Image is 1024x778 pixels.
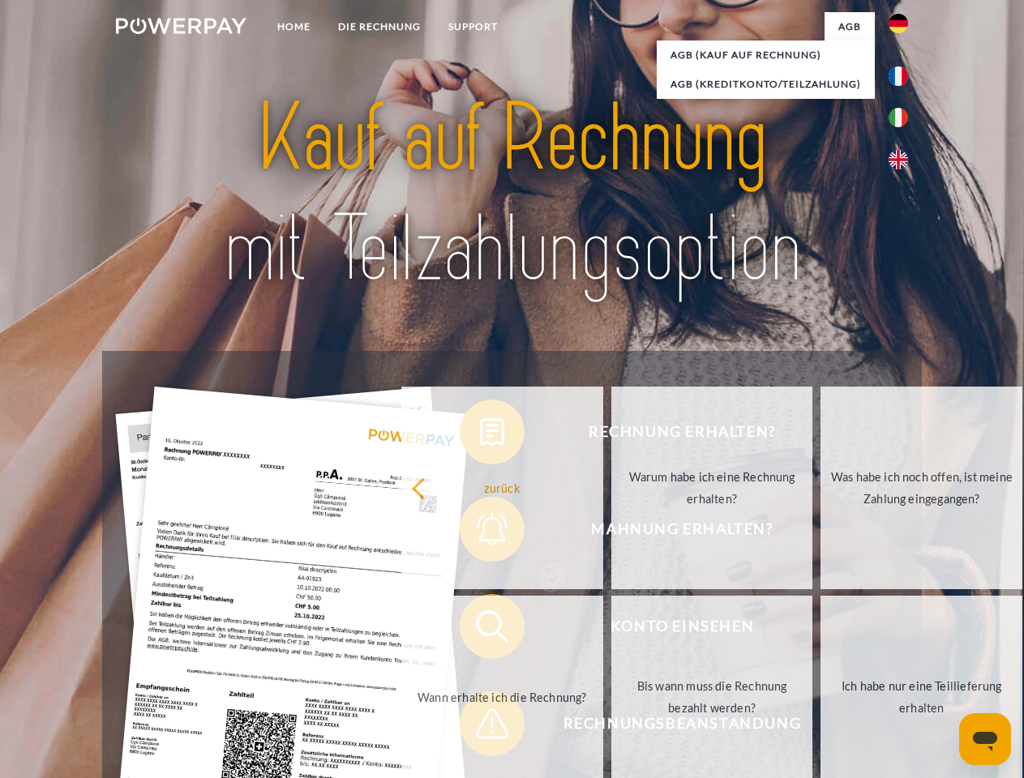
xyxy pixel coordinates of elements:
a: agb [825,12,875,41]
a: AGB (Kreditkonto/Teilzahlung) [657,70,875,99]
img: de [889,14,908,33]
a: SUPPORT [435,12,512,41]
img: en [889,150,908,169]
div: Wann erhalte ich die Rechnung? [411,686,593,707]
a: Was habe ich noch offen, ist meine Zahlung eingegangen? [820,387,1022,589]
div: Ich habe nur eine Teillieferung erhalten [830,675,1013,719]
a: AGB (Kauf auf Rechnung) [657,41,875,70]
iframe: Schaltfläche zum Öffnen des Messaging-Fensters [959,713,1011,765]
div: Bis wann muss die Rechnung bezahlt werden? [621,675,803,719]
div: zurück [411,477,593,498]
img: it [889,108,908,127]
a: DIE RECHNUNG [324,12,435,41]
img: fr [889,66,908,86]
a: Home [263,12,324,41]
img: logo-powerpay-white.svg [116,18,246,34]
div: Warum habe ich eine Rechnung erhalten? [621,466,803,510]
div: Was habe ich noch offen, ist meine Zahlung eingegangen? [830,466,1013,510]
img: title-powerpay_de.svg [155,78,869,310]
